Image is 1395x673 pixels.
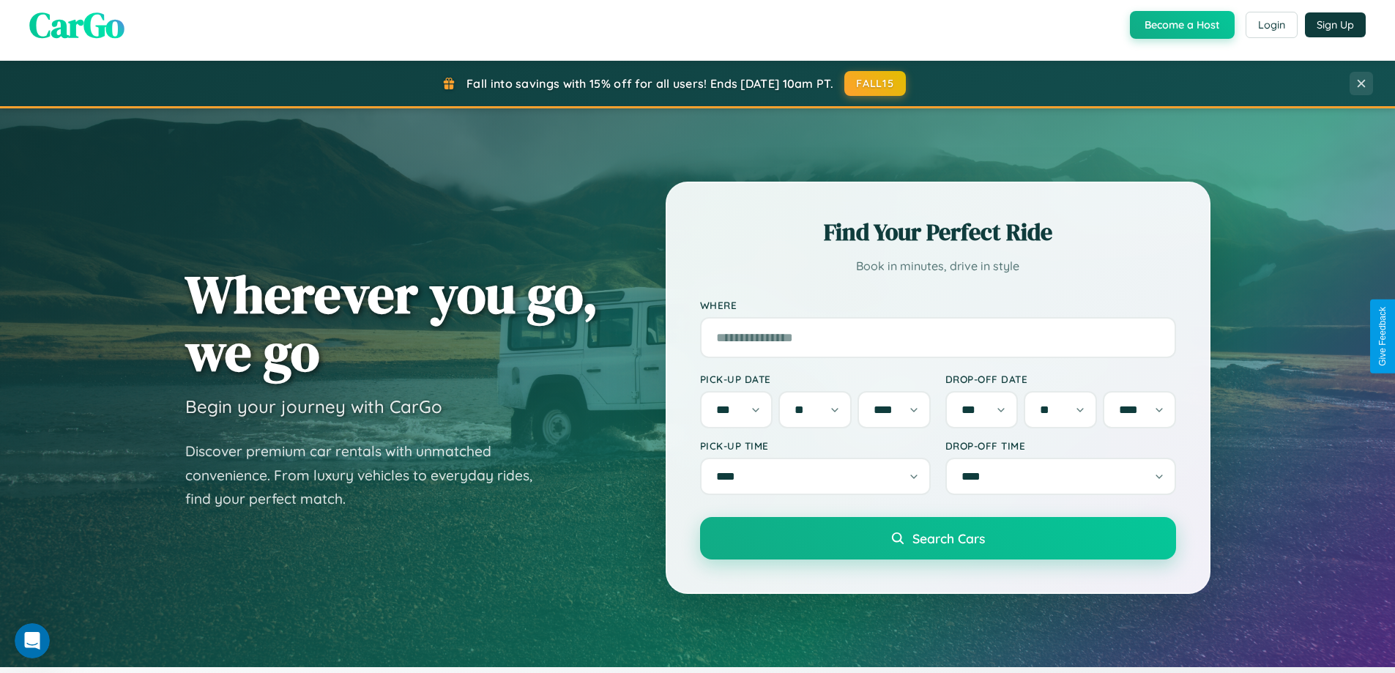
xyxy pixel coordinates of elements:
label: Where [700,299,1176,311]
button: FALL15 [844,71,906,96]
div: Give Feedback [1377,307,1388,366]
h3: Begin your journey with CarGo [185,395,442,417]
label: Drop-off Time [945,439,1176,452]
button: Sign Up [1305,12,1366,37]
span: Fall into savings with 15% off for all users! Ends [DATE] 10am PT. [466,76,833,91]
button: Become a Host [1130,11,1235,39]
label: Pick-up Date [700,373,931,385]
p: Discover premium car rentals with unmatched convenience. From luxury vehicles to everyday rides, ... [185,439,551,511]
button: Search Cars [700,517,1176,559]
iframe: Intercom live chat [15,623,50,658]
button: Login [1246,12,1298,38]
h2: Find Your Perfect Ride [700,216,1176,248]
label: Drop-off Date [945,373,1176,385]
h1: Wherever you go, we go [185,265,598,381]
span: CarGo [29,1,124,49]
p: Book in minutes, drive in style [700,256,1176,277]
span: Search Cars [912,530,985,546]
label: Pick-up Time [700,439,931,452]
